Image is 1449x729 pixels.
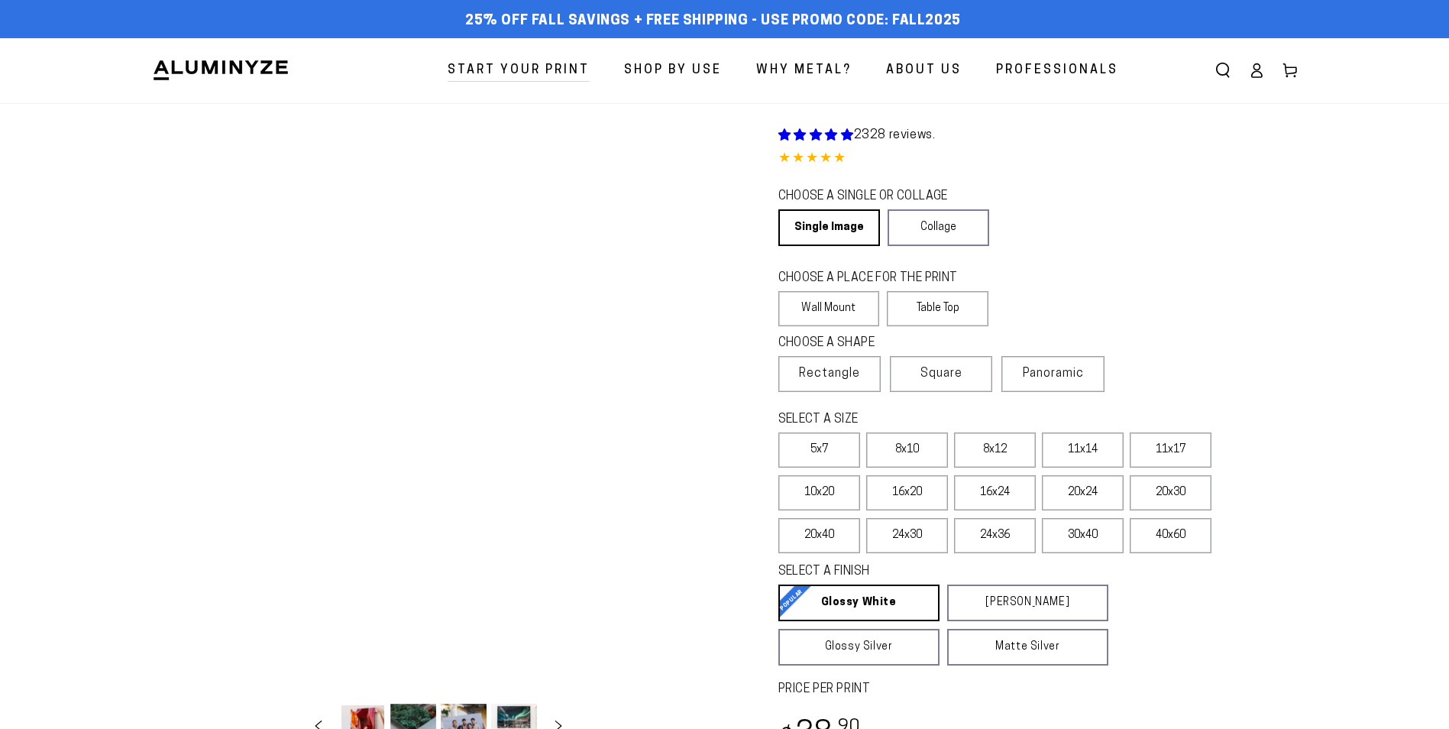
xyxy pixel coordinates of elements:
label: 20x40 [778,518,860,553]
legend: CHOOSE A SHAPE [778,335,977,352]
label: 5x7 [778,433,860,468]
label: 8x10 [866,433,948,468]
span: Panoramic [1023,368,1084,380]
a: Matte Silver [947,629,1108,666]
label: 10x20 [778,475,860,510]
a: Collage [888,209,989,246]
label: Wall Mount [778,291,880,326]
span: Square [920,364,962,383]
label: 16x20 [866,475,948,510]
label: Table Top [887,291,988,326]
legend: CHOOSE A PLACE FOR THE PRINT [778,270,975,287]
summary: Search our site [1206,53,1240,87]
a: Why Metal? [745,50,863,91]
span: Rectangle [799,364,860,383]
label: 24x36 [954,518,1036,553]
label: 24x30 [866,518,948,553]
a: Shop By Use [613,50,733,91]
span: Start Your Print [448,60,590,82]
span: Shop By Use [624,60,722,82]
span: Professionals [996,60,1118,82]
label: 20x30 [1130,475,1211,510]
label: 11x17 [1130,433,1211,468]
span: Why Metal? [756,60,852,82]
img: Aluminyze [152,59,289,82]
legend: SELECT A SIZE [778,411,1084,429]
a: [PERSON_NAME] [947,585,1108,621]
legend: CHOOSE A SINGLE OR COLLAGE [778,188,975,206]
a: Professionals [985,50,1130,91]
legend: SELECT A FINISH [778,563,1072,581]
label: 40x60 [1130,518,1211,553]
label: 8x12 [954,433,1036,468]
a: Glossy White [778,585,940,621]
a: About Us [875,50,973,91]
label: PRICE PER PRINT [778,681,1298,698]
span: About Us [886,60,962,82]
label: 30x40 [1042,518,1124,553]
a: Glossy Silver [778,629,940,666]
label: 20x24 [1042,475,1124,510]
div: 4.85 out of 5.0 stars [778,148,1298,170]
span: 25% off FALL Savings + Free Shipping - Use Promo Code: FALL2025 [465,13,961,30]
a: Start Your Print [436,50,601,91]
label: 11x14 [1042,433,1124,468]
a: Single Image [778,209,880,246]
label: 16x24 [954,475,1036,510]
